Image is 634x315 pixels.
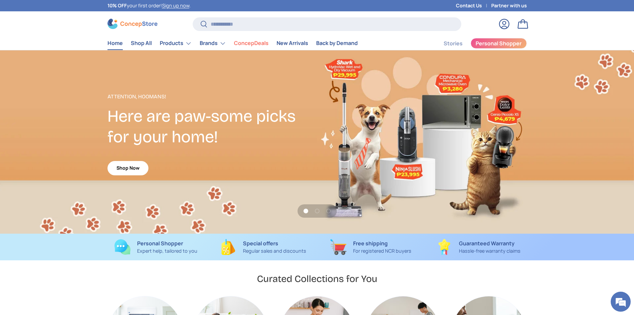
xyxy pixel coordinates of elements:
p: Expert help, tailored to you [137,247,197,255]
a: Contact Us [456,2,491,9]
div: Chat with us now [35,37,112,46]
p: Hassle-free warranty claims [459,247,521,255]
a: ConcepDeals [234,37,269,50]
nav: Secondary [428,37,527,50]
a: Special offers Regular sales and discounts [215,239,312,255]
span: Personal Shopper [476,41,522,46]
a: New Arrivals [277,37,308,50]
p: Regular sales and discounts [243,247,306,255]
img: ConcepStore [107,19,157,29]
strong: Personal Shopper [137,240,183,247]
p: For registered NCR buyers [353,247,411,255]
strong: Guaranteed Warranty [459,240,515,247]
a: Home [107,37,123,50]
p: your first order! . [107,2,191,9]
a: Free shipping For registered NCR buyers [322,239,419,255]
h2: Here are paw-some picks for your home! [107,106,317,147]
a: Back by Demand [316,37,358,50]
textarea: Type your message and hit 'Enter' [3,182,127,205]
a: Shop Now [107,161,148,175]
a: Guaranteed Warranty Hassle-free warranty claims [430,239,527,255]
strong: Special offers [243,240,278,247]
strong: 10% OFF [107,2,127,9]
strong: Free shipping [353,240,388,247]
a: Personal Shopper Expert help, tailored to you [107,239,204,255]
a: Partner with us [491,2,527,9]
a: Sign up now [162,2,189,9]
div: Minimize live chat window [109,3,125,19]
p: Attention, Hoomans! [107,93,317,101]
a: Shop All [131,37,152,50]
nav: Primary [107,37,358,50]
a: Stories [444,37,463,50]
span: We're online! [39,84,92,151]
h2: Curated Collections for You [257,273,377,285]
summary: Brands [196,37,230,50]
summary: Products [156,37,196,50]
a: Personal Shopper [471,38,527,49]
